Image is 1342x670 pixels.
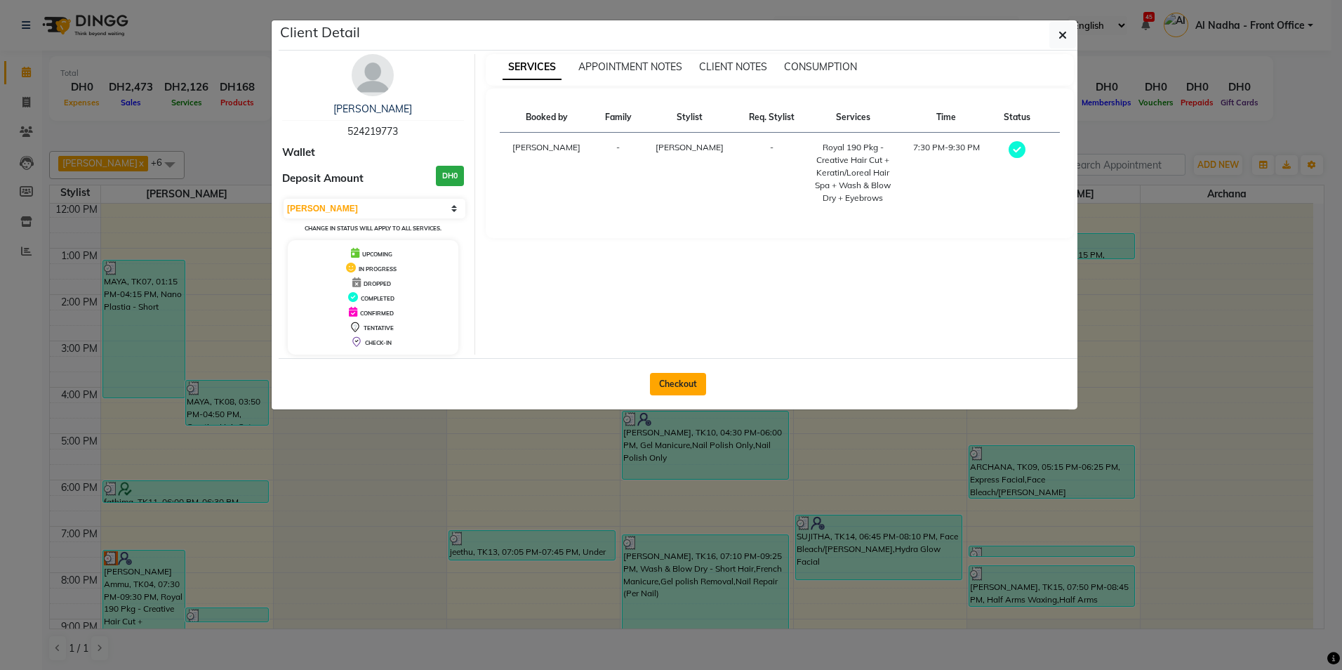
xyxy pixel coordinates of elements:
th: Booked by [500,103,594,133]
span: Deposit Amount [282,171,364,187]
th: Stylist [642,103,737,133]
td: [PERSON_NAME] [500,133,594,214]
div: Royal 190 Pkg - Creative Hair Cut + Keratin/Loreal Hair Spa + Wash & Blow Dry + Eyebrows [815,141,891,204]
th: Status [992,103,1041,133]
td: 7:30 PM-9:30 PM [900,133,992,214]
span: CONFIRMED [360,310,394,317]
span: COMPLETED [361,295,394,302]
span: Wallet [282,145,315,161]
button: Checkout [650,373,706,395]
h3: DH0 [436,166,464,186]
span: APPOINTMENT NOTES [578,60,682,73]
th: Services [806,103,900,133]
th: Time [900,103,992,133]
h5: Client Detail [280,22,360,43]
span: DROPPED [364,280,391,287]
th: Req. Stylist [737,103,806,133]
span: IN PROGRESS [359,265,397,272]
span: [PERSON_NAME] [656,142,724,152]
span: SERVICES [503,55,562,80]
span: UPCOMING [362,251,392,258]
span: CHECK-IN [365,339,392,346]
th: Family [594,103,642,133]
td: - [737,133,806,214]
small: Change in status will apply to all services. [305,225,441,232]
span: CONSUMPTION [784,60,857,73]
img: avatar [352,54,394,96]
span: TENTATIVE [364,324,394,331]
td: - [594,133,642,214]
span: CLIENT NOTES [699,60,767,73]
a: [PERSON_NAME] [333,103,412,115]
span: 524219773 [347,125,398,138]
